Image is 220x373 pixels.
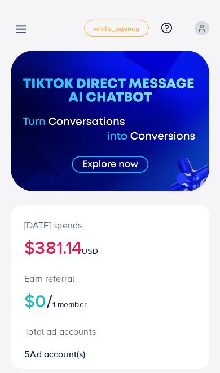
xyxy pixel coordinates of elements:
h2: $0 [24,290,196,311]
span: white_agency [94,25,139,32]
a: white_agency [84,20,149,37]
h2: 5 [24,349,196,359]
p: [DATE] spends [24,218,196,232]
p: Total ad accounts [24,325,196,338]
span: 1 member [52,299,87,310]
p: Earn referral [24,272,196,285]
span: / [47,287,52,313]
h2: $381.14 [24,236,196,258]
span: USD [82,245,98,257]
span: Ad account(s) [30,348,85,360]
